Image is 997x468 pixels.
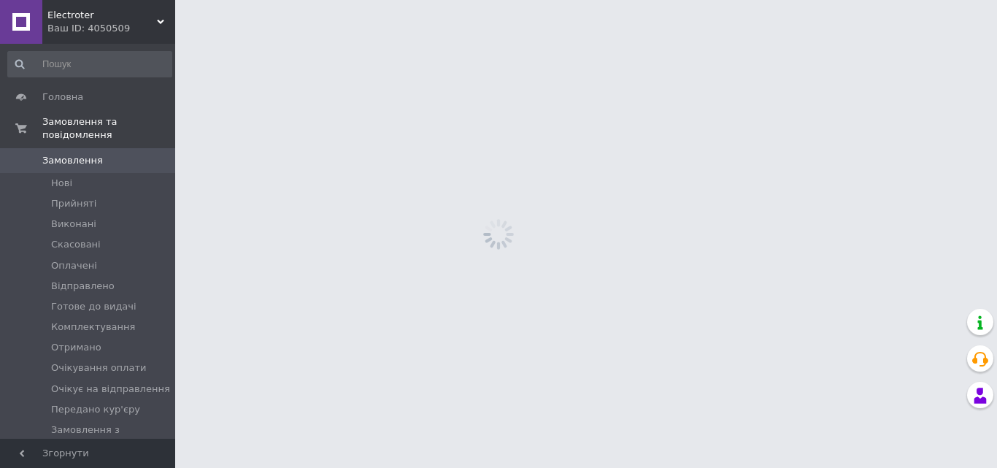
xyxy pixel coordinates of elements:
[7,51,172,77] input: Пошук
[51,321,135,334] span: Комплектування
[51,259,97,272] span: Оплачені
[42,115,175,142] span: Замовлення та повідомлення
[47,9,157,22] span: Electroter
[51,361,146,375] span: Очікування оплати
[51,177,72,190] span: Нові
[51,300,136,313] span: Готове до видачі
[51,341,101,354] span: Отримано
[51,280,115,293] span: Відправлено
[51,383,170,396] span: Очікує на відправлення
[42,91,83,104] span: Головна
[51,218,96,231] span: Виконані
[51,197,96,210] span: Прийняті
[51,423,171,450] span: Замовлення з [PERSON_NAME]
[51,238,101,251] span: Скасовані
[51,403,140,416] span: Передано кур'єру
[47,22,175,35] div: Ваш ID: 4050509
[42,154,103,167] span: Замовлення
